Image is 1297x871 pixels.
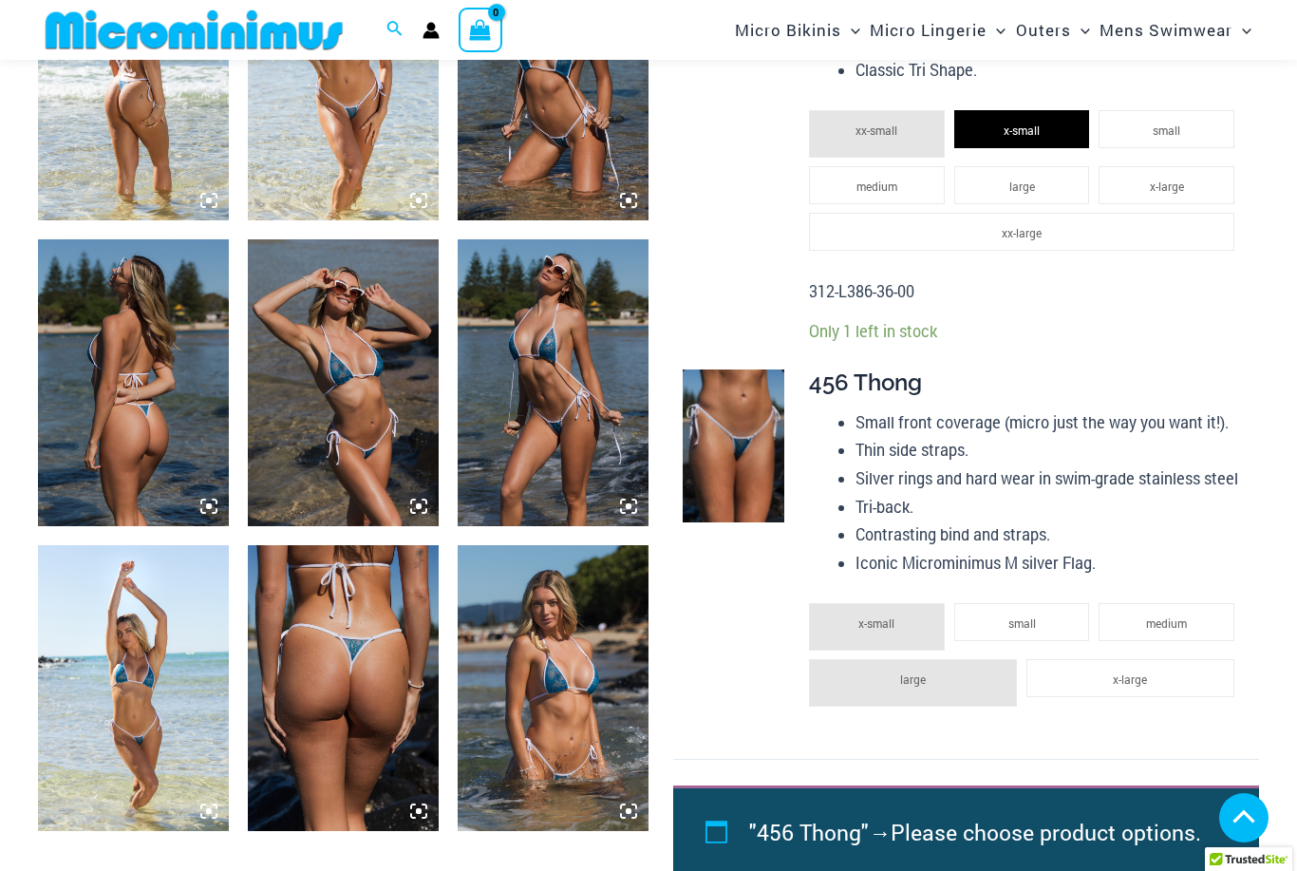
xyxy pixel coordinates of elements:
[856,179,897,194] span: medium
[749,810,1215,854] li: →
[1150,179,1184,194] span: x-large
[1146,615,1187,631] span: medium
[386,18,404,43] a: Search icon link
[727,3,1259,57] nav: Site Navigation
[730,6,865,54] a: Micro BikinisMenu ToggleMenu Toggle
[749,818,869,846] span: "456 Thong"
[1153,123,1180,138] span: small
[1099,166,1234,204] li: x-large
[1100,6,1232,54] span: Mens Swimwear
[809,603,945,651] li: x-small
[1113,672,1147,687] span: x-large
[858,615,894,631] span: x-small
[809,110,945,158] li: xx-small
[987,6,1006,54] span: Menu Toggle
[423,22,440,39] a: Account icon link
[38,545,229,831] img: Waves Breaking Ocean 312 Top 456 Bottom
[248,545,439,831] img: Waves Breaking Ocean 456 Bottom
[855,464,1244,493] li: Silver rings and hard wear in swim-grade stainless steel
[891,818,1201,846] span: Please choose product options.
[809,277,1244,306] p: 312-L386-36-00
[683,369,784,522] img: Waves Breaking Ocean 456 Bottom
[809,321,1244,341] p: Only 1 left in stock
[458,545,648,831] img: Waves Breaking Ocean 312 Top 456 Bottom
[841,6,860,54] span: Menu Toggle
[1099,110,1234,148] li: small
[735,6,841,54] span: Micro Bikinis
[38,239,229,525] img: Waves Breaking Ocean 312 Top 456 Bottom
[954,110,1090,148] li: x-small
[459,8,502,51] a: View Shopping Cart, empty
[855,56,1244,85] li: Classic Tri Shape.
[1011,6,1095,54] a: OutersMenu ToggleMenu Toggle
[1016,6,1071,54] span: Outers
[855,549,1244,578] li: Iconic Microminimus M silver Flag.
[954,603,1090,641] li: small
[1232,6,1251,54] span: Menu Toggle
[1026,659,1234,697] li: x-large
[855,123,897,138] span: xx-small
[855,493,1244,521] li: Tri-back.
[1099,603,1234,641] li: medium
[855,521,1244,549] li: Contrasting bind and straps.
[1009,179,1035,194] span: large
[954,166,1090,204] li: large
[248,239,439,525] img: Waves Breaking Ocean 312 Top 456 Bottom
[809,659,1017,707] li: large
[900,672,926,687] span: large
[855,408,1244,437] li: Small front coverage (micro just the way you want it!).
[1002,225,1042,240] span: xx-large
[1071,6,1090,54] span: Menu Toggle
[1095,6,1256,54] a: Mens SwimwearMenu ToggleMenu Toggle
[38,9,350,51] img: MM SHOP LOGO FLAT
[1004,123,1040,138] span: x-small
[870,6,987,54] span: Micro Lingerie
[855,436,1244,464] li: Thin side straps.
[809,213,1234,251] li: xx-large
[865,6,1010,54] a: Micro LingerieMenu ToggleMenu Toggle
[1008,615,1036,631] span: small
[809,166,945,204] li: medium
[809,369,922,396] span: 456 Thong
[458,239,648,525] img: Waves Breaking Ocean 312 Top 456 Bottom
